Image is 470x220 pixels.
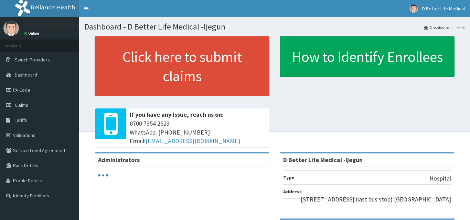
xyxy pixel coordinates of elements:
h1: Dashboard - D Better Life Medical -Ijegun [84,22,465,31]
span: 0700 7354 2623 WhatsApp: [PHONE_NUMBER] Email: [130,119,266,146]
span: Dashboard [15,72,37,78]
b: Address [283,188,302,195]
a: How to Identify Enrollees [280,36,455,77]
p: Hospital [429,174,451,183]
a: [EMAIL_ADDRESS][DOMAIN_NAME] [146,137,240,145]
span: Tariffs [15,117,27,123]
a: Dashboard [424,25,449,31]
img: User Image [409,4,418,13]
img: User Image [3,21,19,36]
span: Claims [15,102,28,108]
p: D Better Life Medical [24,22,81,28]
span: D Better Life Medical [422,5,465,12]
b: Type [283,174,295,181]
span: Switch Providers [15,57,50,63]
strong: D Better Life Medical -Ijegun [283,156,363,164]
b: If you have any issue, reach us on: [130,111,224,118]
svg: audio-loading [98,170,108,181]
a: Click here to submit claims [95,36,269,96]
li: Here [450,25,465,31]
b: Administrators [98,156,140,164]
p: [STREET_ADDRESS] (last bus stop) [GEOGRAPHIC_DATA] [301,195,451,204]
a: Online [24,31,41,36]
